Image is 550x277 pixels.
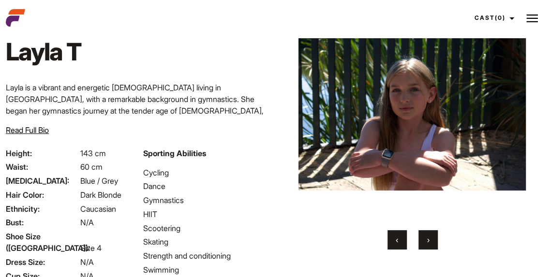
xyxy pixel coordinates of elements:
[6,37,85,66] h1: Layla T
[143,222,269,234] li: Scootering
[6,231,78,254] span: Shoe Size ([GEOGRAPHIC_DATA]):
[80,162,103,172] span: 60 cm
[6,217,78,228] span: Bust:
[466,5,520,31] a: Cast(0)
[80,148,106,158] span: 143 cm
[6,203,78,215] span: Ethnicity:
[427,235,429,245] span: Next
[80,257,94,267] span: N/A
[80,190,121,200] span: Dark Blonde
[297,11,526,219] img: image9 2
[143,148,206,158] strong: Sporting Abilities
[143,167,269,178] li: Cycling
[143,180,269,192] li: Dance
[6,82,269,186] p: Layla is a vibrant and energetic [DEMOGRAPHIC_DATA] living in [GEOGRAPHIC_DATA], with a remarkabl...
[80,204,116,214] span: Caucasian
[80,243,102,253] span: Size 4
[6,161,78,173] span: Waist:
[6,8,25,28] img: cropped-aefm-brand-fav-22-square.png
[6,175,78,187] span: [MEDICAL_DATA]:
[143,194,269,206] li: Gymnastics
[6,147,78,159] span: Height:
[143,250,269,262] li: Strength and conditioning
[6,256,78,268] span: Dress Size:
[143,264,269,276] li: Swimming
[6,189,78,201] span: Hair Color:
[80,218,94,227] span: N/A
[495,14,505,21] span: (0)
[6,124,49,136] button: Read Full Bio
[143,236,269,248] li: Skating
[526,13,538,24] img: Burger icon
[396,235,398,245] span: Previous
[6,125,49,135] span: Read Full Bio
[80,176,118,186] span: Blue / Grey
[143,208,269,220] li: HIIT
